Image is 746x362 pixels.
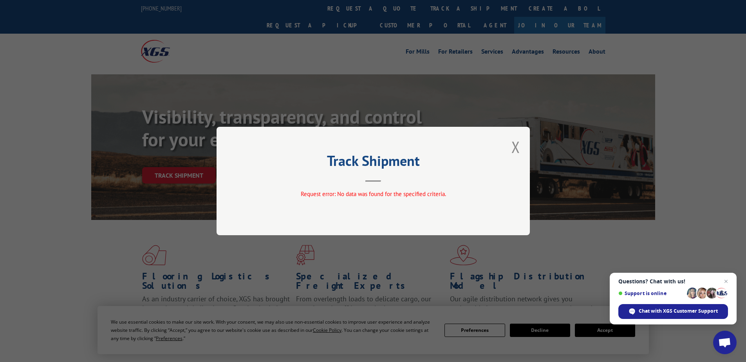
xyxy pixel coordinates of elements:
[618,290,684,296] span: Support is online
[618,304,728,319] div: Chat with XGS Customer Support
[511,137,520,157] button: Close modal
[618,278,728,285] span: Questions? Chat with us!
[300,190,446,198] span: Request error: No data was found for the specified criteria.
[721,277,731,286] span: Close chat
[639,308,718,315] span: Chat with XGS Customer Support
[256,155,491,170] h2: Track Shipment
[713,331,737,354] div: Open chat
